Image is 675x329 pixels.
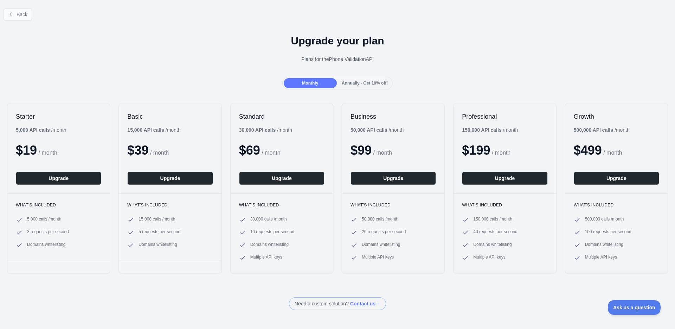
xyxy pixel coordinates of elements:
[462,126,518,134] div: / month
[351,127,387,133] b: 50,000 API calls
[608,300,661,315] iframe: Toggle Customer Support
[462,112,547,121] h2: Professional
[351,112,436,121] h2: Business
[239,126,292,134] div: / month
[462,127,501,133] b: 150,000 API calls
[239,112,324,121] h2: Standard
[351,143,372,157] span: $ 99
[462,143,490,157] span: $ 199
[351,126,404,134] div: / month
[239,127,276,133] b: 30,000 API calls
